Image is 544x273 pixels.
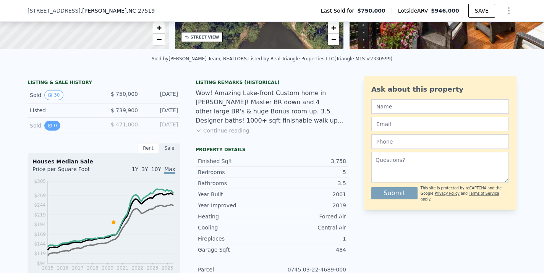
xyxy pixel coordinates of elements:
span: [STREET_ADDRESS] [28,7,81,15]
div: 3.5 [272,179,346,187]
span: $ 471,000 [111,121,138,128]
div: Finished Sqft [198,157,272,165]
tspan: $119 [34,251,46,256]
tspan: 2016 [57,265,69,271]
tspan: 2021 [117,265,129,271]
span: , [PERSON_NAME] [81,7,155,15]
div: 484 [272,246,346,254]
a: Zoom out [328,34,339,45]
div: [DATE] [144,90,178,100]
div: Sold [30,90,98,100]
div: Sold [30,121,98,131]
tspan: $194 [34,222,46,227]
a: Zoom in [328,22,339,34]
div: Listed by Real Triangle Properties LLC (Triangle MLS #2330599) [248,56,392,61]
span: $946,000 [431,8,459,14]
span: Lotside ARV [398,7,431,15]
span: $ 750,000 [111,91,138,97]
div: Sale [159,143,180,153]
div: Fireplaces [198,235,272,242]
div: Cooling [198,224,272,231]
div: Garage Sqft [198,246,272,254]
tspan: 2018 [87,265,99,271]
div: 5 [272,168,346,176]
div: STREET VIEW [191,34,219,40]
input: Email [371,117,509,131]
div: Ask about this property [371,84,509,95]
tspan: 2025 [162,265,173,271]
span: − [331,34,336,44]
button: View historical data [44,121,60,131]
tspan: $144 [34,241,46,247]
tspan: $169 [34,232,46,237]
tspan: $305 [34,179,46,184]
div: Listed [30,107,98,114]
div: [DATE] [144,121,178,131]
tspan: $244 [34,202,46,208]
span: $750,000 [357,7,385,15]
span: + [331,23,336,32]
div: Price per Square Foot [32,165,104,178]
div: 2001 [272,191,346,198]
div: Bathrooms [198,179,272,187]
div: Houses Median Sale [32,158,175,165]
button: View historical data [44,90,63,100]
span: Max [164,166,175,174]
button: Submit [371,187,418,199]
tspan: 2015 [42,265,54,271]
div: Sold by [PERSON_NAME] Team, REALTORS . [152,56,248,61]
tspan: 2020 [102,265,113,271]
div: Bedrooms [198,168,272,176]
button: SAVE [468,4,495,18]
span: 3Y [141,166,148,172]
div: Listing Remarks (Historical) [196,79,348,86]
span: $ 739,900 [111,107,138,113]
a: Privacy Policy [435,191,460,195]
div: Forced Air [272,213,346,220]
input: Phone [371,134,509,149]
tspan: $94 [37,261,46,266]
span: 1Y [132,166,138,172]
div: 1 [272,235,346,242]
a: Terms of Service [469,191,499,195]
span: − [156,34,161,44]
div: Year Built [198,191,272,198]
div: LISTING & SALE HISTORY [28,79,180,87]
a: Zoom out [153,34,165,45]
input: Name [371,99,509,114]
div: Wow! Amazing Lake-front Custom home in [PERSON_NAME]! Master BR down and 4 other large BR's & hug... [196,89,348,125]
div: 2019 [272,202,346,209]
button: Continue reading [196,127,249,134]
div: Year Improved [198,202,272,209]
a: Zoom in [153,22,165,34]
div: 3,758 [272,157,346,165]
div: This site is protected by reCAPTCHA and the Google and apply. [421,186,509,202]
div: Rent [138,143,159,153]
tspan: 2022 [132,265,144,271]
span: 10Y [151,166,161,172]
span: + [156,23,161,32]
div: [DATE] [144,107,178,114]
tspan: $269 [34,193,46,198]
div: Heating [198,213,272,220]
tspan: 2017 [72,265,84,271]
div: Central Air [272,224,346,231]
span: , NC 27519 [127,8,155,14]
tspan: 2023 [147,265,159,271]
div: Property details [196,147,348,153]
button: Show Options [501,3,516,18]
tspan: $219 [34,212,46,218]
span: Last Sold for [321,7,358,15]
